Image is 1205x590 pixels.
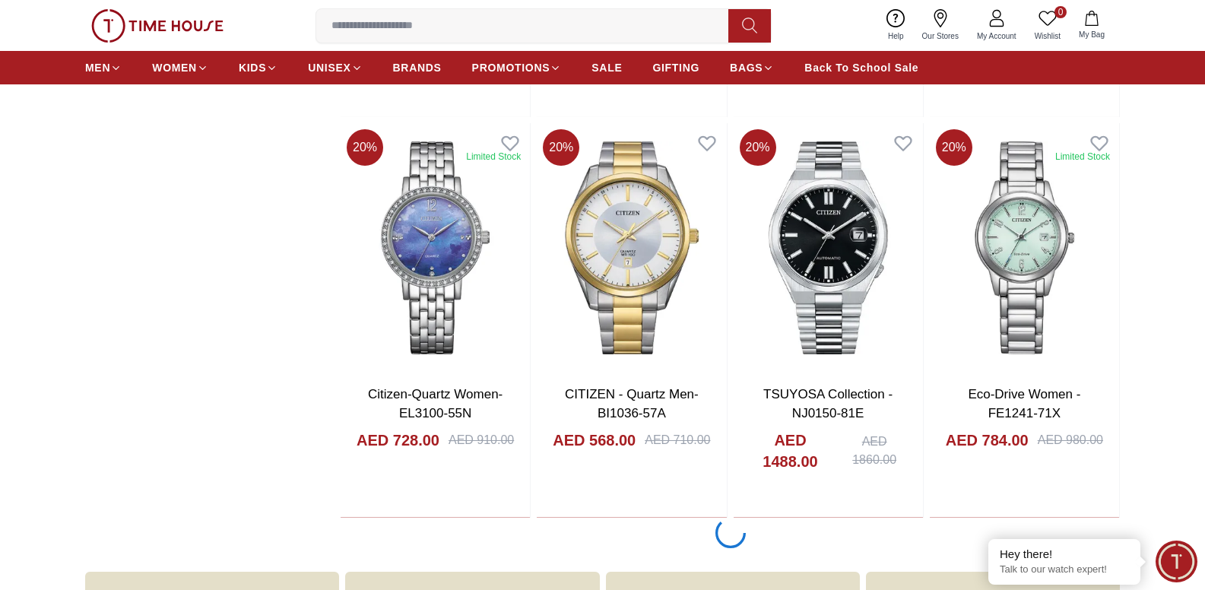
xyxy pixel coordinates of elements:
[1055,151,1110,163] div: Limited Stock
[591,54,622,81] a: SALE
[882,30,910,42] span: Help
[804,60,918,75] span: Back To School Sale
[645,431,710,449] div: AED 710.00
[1000,547,1129,562] div: Hey there!
[946,430,1029,451] h4: AED 784.00
[553,430,636,451] h4: AED 568.00
[968,387,1080,421] a: Eco-Drive Women - FE1241-71X
[393,54,442,81] a: BRANDS
[85,60,110,75] span: MEN
[1000,563,1129,576] p: Talk to our watch expert!
[308,54,362,81] a: UNISEX
[936,129,972,166] span: 20 %
[341,123,530,373] img: Citizen-Quartz Women- EL3100-55N
[543,129,579,166] span: 20 %
[347,129,383,166] span: 20 %
[804,54,918,81] a: Back To School Sale
[357,430,439,451] h4: AED 728.00
[842,433,908,469] div: AED 1860.00
[734,123,923,373] img: TSUYOSA Collection - NJ0150-81E
[916,30,965,42] span: Our Stores
[239,54,277,81] a: KIDS
[1073,29,1111,40] span: My Bag
[730,54,774,81] a: BAGS
[730,60,763,75] span: BAGS
[1029,30,1067,42] span: Wishlist
[472,60,550,75] span: PROMOTIONS
[91,9,224,43] img: ...
[740,129,776,166] span: 20 %
[913,6,968,45] a: Our Stores
[930,123,1119,373] img: Eco-Drive Women - FE1241-71X
[763,387,893,421] a: TSUYOSA Collection - NJ0150-81E
[1070,8,1114,43] button: My Bag
[308,60,350,75] span: UNISEX
[152,54,208,81] a: WOMEN
[472,54,562,81] a: PROMOTIONS
[749,430,832,472] h4: AED 1488.00
[239,60,266,75] span: KIDS
[393,60,442,75] span: BRANDS
[466,151,521,163] div: Limited Stock
[1026,6,1070,45] a: 0Wishlist
[652,60,699,75] span: GIFTING
[565,387,699,421] a: CITIZEN - Quartz Men-BI1036-57A
[368,387,503,421] a: Citizen-Quartz Women- EL3100-55N
[152,60,197,75] span: WOMEN
[1054,6,1067,18] span: 0
[591,60,622,75] span: SALE
[1038,431,1103,449] div: AED 980.00
[537,123,726,373] img: CITIZEN - Quartz Men-BI1036-57A
[449,431,514,449] div: AED 910.00
[1156,541,1197,582] div: Chat Widget
[879,6,913,45] a: Help
[652,54,699,81] a: GIFTING
[85,54,122,81] a: MEN
[971,30,1023,42] span: My Account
